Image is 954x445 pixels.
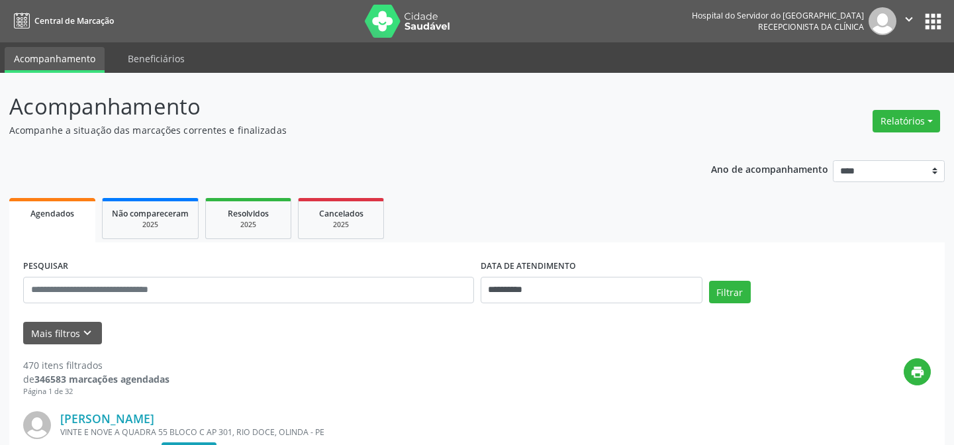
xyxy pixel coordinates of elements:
[308,220,374,230] div: 2025
[60,411,154,426] a: [PERSON_NAME]
[902,12,916,26] i: 
[692,10,864,21] div: Hospital do Servidor do [GEOGRAPHIC_DATA]
[9,90,664,123] p: Acompanhamento
[922,10,945,33] button: apps
[23,372,169,386] div: de
[119,47,194,70] a: Beneficiários
[30,208,74,219] span: Agendados
[215,220,281,230] div: 2025
[873,110,940,132] button: Relatórios
[910,365,925,379] i: print
[869,7,896,35] img: img
[23,411,51,439] img: img
[9,123,664,137] p: Acompanhe a situação das marcações correntes e finalizadas
[60,426,732,438] div: VINTE E NOVE A QUADRA 55 BLOCO C AP 301, RIO DOCE, OLINDA - PE
[319,208,363,219] span: Cancelados
[23,358,169,372] div: 470 itens filtrados
[112,208,189,219] span: Não compareceram
[758,21,864,32] span: Recepcionista da clínica
[9,10,114,32] a: Central de Marcação
[23,322,102,345] button: Mais filtroskeyboard_arrow_down
[709,281,751,303] button: Filtrar
[711,160,828,177] p: Ano de acompanhamento
[5,47,105,73] a: Acompanhamento
[228,208,269,219] span: Resolvidos
[80,326,95,340] i: keyboard_arrow_down
[23,256,68,277] label: PESQUISAR
[34,15,114,26] span: Central de Marcação
[896,7,922,35] button: 
[904,358,931,385] button: print
[481,256,576,277] label: DATA DE ATENDIMENTO
[23,386,169,397] div: Página 1 de 32
[34,373,169,385] strong: 346583 marcações agendadas
[112,220,189,230] div: 2025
